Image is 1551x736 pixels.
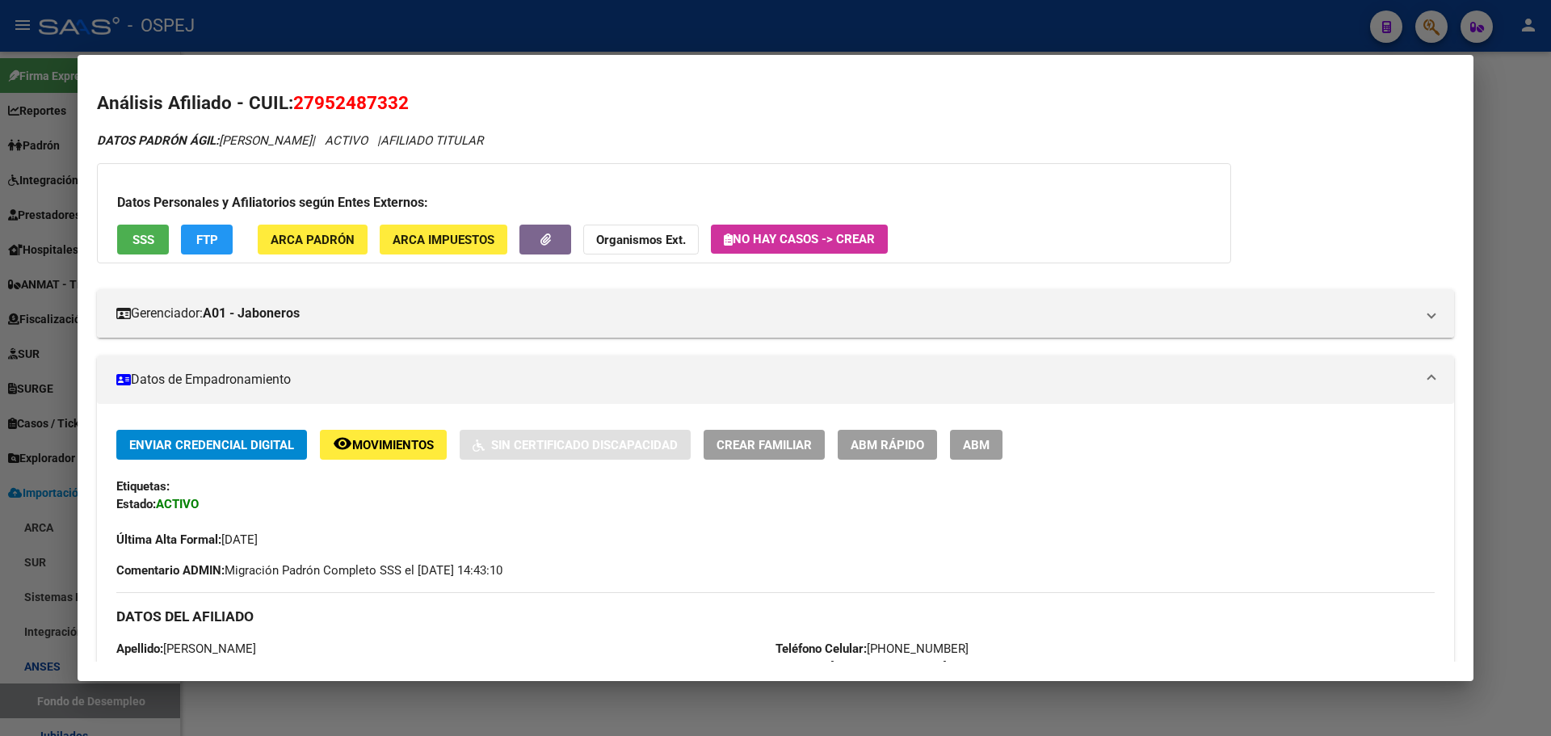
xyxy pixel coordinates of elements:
mat-expansion-panel-header: Gerenciador:A01 - Jaboneros [97,289,1454,338]
span: 27952487332 [116,659,216,674]
h2: Análisis Afiliado - CUIL: [97,90,1454,117]
span: FTP [196,233,218,247]
button: Sin Certificado Discapacidad [460,430,691,460]
button: Organismos Ext. [583,225,699,254]
span: ABM Rápido [851,438,924,452]
strong: Provincia: [775,659,830,674]
span: SSS [132,233,154,247]
strong: Última Alta Formal: [116,532,221,547]
span: Migración Padrón Completo SSS el [DATE] 14:43:10 [116,561,502,579]
button: No hay casos -> Crear [711,225,888,254]
span: AFILIADO TITULAR [380,133,483,148]
button: Crear Familiar [704,430,825,460]
iframe: Intercom live chat [1496,681,1535,720]
h3: DATOS DEL AFILIADO [116,608,1435,625]
strong: ACTIVO [156,497,199,511]
button: Enviar Credencial Digital [116,430,307,460]
mat-icon: remove_red_eye [333,434,352,453]
span: Crear Familiar [717,438,812,452]
mat-panel-title: Gerenciador: [116,304,1415,323]
mat-panel-title: Datos de Empadronamiento [116,370,1415,389]
button: ARCA Padrón [258,225,368,254]
h3: Datos Personales y Afiliatorios según Entes Externos: [117,193,1211,212]
strong: Etiquetas: [116,479,170,494]
button: Movimientos [320,430,447,460]
strong: Teléfono Celular: [775,641,867,656]
strong: Comentario ADMIN: [116,563,225,578]
strong: Estado: [116,497,156,511]
span: [GEOGRAPHIC_DATA] [775,659,947,674]
button: SSS [117,225,169,254]
strong: DATOS PADRÓN ÁGIL: [97,133,219,148]
button: ARCA Impuestos [380,225,507,254]
strong: CUIL: [116,659,145,674]
span: 27952487332 [293,92,409,113]
span: Sin Certificado Discapacidad [491,438,678,452]
button: ABM Rápido [838,430,937,460]
span: [PERSON_NAME] [116,641,256,656]
mat-expansion-panel-header: Datos de Empadronamiento [97,355,1454,404]
span: Enviar Credencial Digital [129,438,294,452]
span: ARCA Impuestos [393,233,494,247]
strong: Apellido: [116,641,163,656]
span: [DATE] [116,532,258,547]
span: ABM [963,438,990,452]
strong: Organismos Ext. [596,233,686,247]
span: [PHONE_NUMBER] [775,641,969,656]
span: ARCA Padrón [271,233,355,247]
span: No hay casos -> Crear [724,232,875,246]
button: ABM [950,430,1002,460]
span: Movimientos [352,438,434,452]
span: [PERSON_NAME] [97,133,312,148]
strong: A01 - Jaboneros [203,304,300,323]
button: FTP [181,225,233,254]
i: | ACTIVO | [97,133,483,148]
